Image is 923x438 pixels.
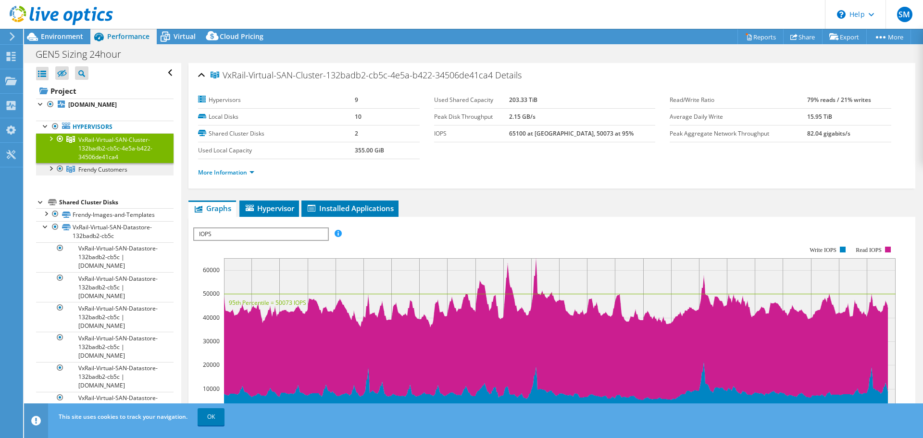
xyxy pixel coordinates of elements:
[509,113,536,121] b: 2.15 GB/s
[897,7,912,22] span: SM
[807,113,832,121] b: 15.95 TiB
[36,392,174,422] a: VxRail-Virtual-SAN-Datastore-132badb2-cb5c | [DOMAIN_NAME]
[670,112,807,122] label: Average Daily Write
[36,83,174,99] a: Project
[36,242,174,272] a: VxRail-Virtual-SAN-Datastore-132badb2-cb5c | [DOMAIN_NAME]
[229,299,306,307] text: 95th Percentile = 50073 IOPS
[355,113,362,121] b: 10
[198,129,355,138] label: Shared Cluster Disks
[203,361,220,369] text: 20000
[866,29,911,44] a: More
[194,228,327,240] span: IOPS
[355,96,358,104] b: 9
[36,302,174,332] a: VxRail-Virtual-SAN-Datastore-132badb2-cb5c | [DOMAIN_NAME]
[78,165,127,174] span: Frendy Customers
[807,129,850,138] b: 82.04 gigabits/s
[36,121,174,133] a: Hypervisors
[36,208,174,221] a: Frendy-Images-and-Templates
[783,29,823,44] a: Share
[670,95,807,105] label: Read/Write Ratio
[495,69,522,81] span: Details
[59,413,187,421] span: This site uses cookies to track your navigation.
[193,203,231,213] span: Graphs
[509,129,634,138] b: 65100 at [GEOGRAPHIC_DATA], 50073 at 95%
[198,168,254,176] a: More Information
[59,197,174,208] div: Shared Cluster Disks
[220,32,263,41] span: Cloud Pricing
[107,32,150,41] span: Performance
[36,332,174,362] a: VxRail-Virtual-SAN-Datastore-132badb2-cb5c | [DOMAIN_NAME]
[41,32,83,41] span: Environment
[837,10,846,19] svg: \n
[670,129,807,138] label: Peak Aggregate Network Throughput
[203,337,220,345] text: 30000
[509,96,537,104] b: 203.33 TiB
[78,136,152,161] span: VxRail-Virtual-SAN-Cluster-132badb2-cb5c-4e5a-b422-34506de41ca4
[434,129,509,138] label: IOPS
[198,146,355,155] label: Used Local Capacity
[810,247,836,253] text: Write IOPS
[203,313,220,322] text: 40000
[822,29,867,44] a: Export
[355,146,384,154] b: 355.00 GiB
[174,32,196,41] span: Virtual
[211,71,493,80] span: VxRail-Virtual-SAN-Cluster-132badb2-cb5c-4e5a-b422-34506de41ca4
[68,100,117,109] b: [DOMAIN_NAME]
[36,133,174,163] a: VxRail-Virtual-SAN-Cluster-132badb2-cb5c-4e5a-b422-34506de41ca4
[203,385,220,393] text: 10000
[198,95,355,105] label: Hypervisors
[36,99,174,111] a: [DOMAIN_NAME]
[203,289,220,298] text: 50000
[355,129,358,138] b: 2
[306,203,394,213] span: Installed Applications
[203,266,220,274] text: 60000
[31,49,136,60] h1: GEN5 Sizing 24hour
[36,221,174,242] a: VxRail-Virtual-SAN-Datastore-132badb2-cb5c
[36,163,174,175] a: Frendy Customers
[737,29,784,44] a: Reports
[244,203,294,213] span: Hypervisor
[807,96,871,104] b: 79% reads / 21% writes
[198,408,225,425] a: OK
[856,247,882,253] text: Read IOPS
[434,112,509,122] label: Peak Disk Throughput
[36,272,174,302] a: VxRail-Virtual-SAN-Datastore-132badb2-cb5c | [DOMAIN_NAME]
[198,112,355,122] label: Local Disks
[434,95,509,105] label: Used Shared Capacity
[36,362,174,392] a: VxRail-Virtual-SAN-Datastore-132badb2-cb5c | [DOMAIN_NAME]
